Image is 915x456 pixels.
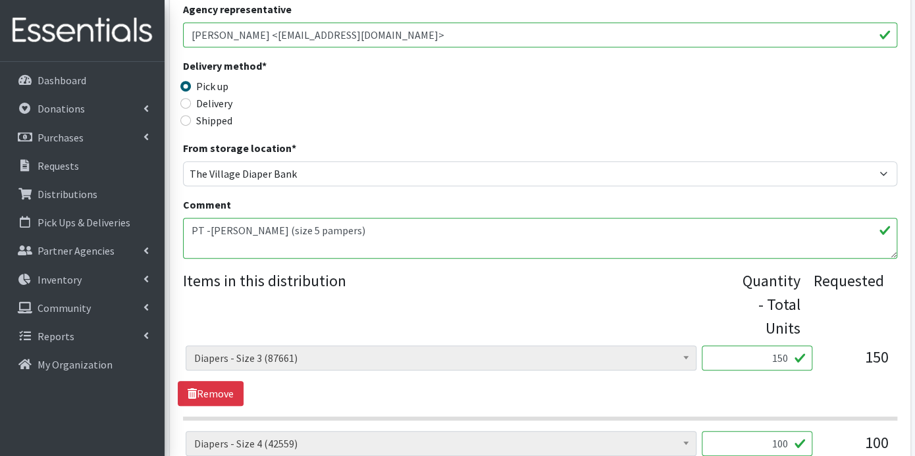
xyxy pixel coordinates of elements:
div: Quantity - Total Units [743,269,800,340]
label: Shipped [196,113,232,128]
abbr: required [262,59,267,72]
label: Delivery [196,95,232,111]
label: Pick up [196,78,228,94]
abbr: required [292,141,296,155]
a: My Organization [5,351,159,378]
p: Community [38,301,91,315]
input: Quantity [702,345,812,370]
a: Distributions [5,181,159,207]
p: Distributions [38,188,97,201]
a: Remove [178,381,244,406]
a: Purchases [5,124,159,151]
span: Diapers - Size 4 (42559) [186,431,696,456]
a: Inventory [5,266,159,293]
div: Requested [814,269,884,340]
img: HumanEssentials [5,9,159,53]
a: Partner Agencies [5,238,159,264]
p: Donations [38,102,85,115]
span: Diapers - Size 3 (87661) [186,345,696,370]
p: Partner Agencies [38,244,115,257]
p: Reports [38,330,74,343]
textarea: PT -[PERSON_NAME] (size 5 pampers) [183,218,897,259]
span: Diapers - Size 4 (42559) [194,434,688,453]
legend: Items in this distribution [183,269,743,335]
p: Dashboard [38,74,86,87]
p: My Organization [38,358,113,371]
p: Inventory [38,273,82,286]
p: Requests [38,159,79,172]
span: Diapers - Size 3 (87661) [194,349,688,367]
legend: Delivery method [183,58,361,78]
a: Community [5,295,159,321]
div: 150 [823,345,889,381]
label: Comment [183,197,231,213]
label: Agency representative [183,1,292,17]
a: Dashboard [5,67,159,93]
p: Pick Ups & Deliveries [38,216,130,229]
a: Reports [5,323,159,349]
input: Quantity [702,431,812,456]
a: Pick Ups & Deliveries [5,209,159,236]
p: Purchases [38,131,84,144]
a: Requests [5,153,159,179]
label: From storage location [183,140,296,156]
a: Donations [5,95,159,122]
